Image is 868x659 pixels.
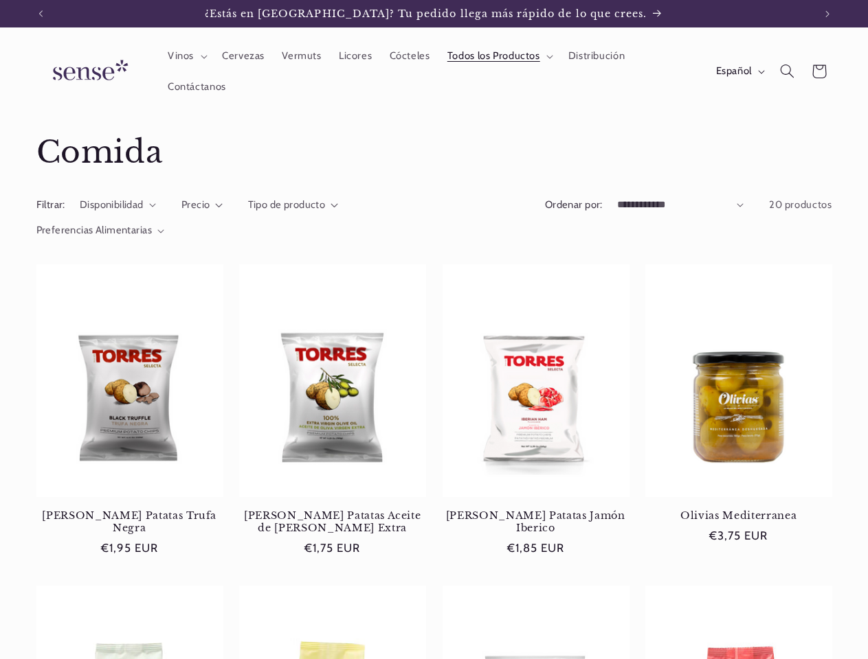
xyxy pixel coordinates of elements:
[447,49,540,62] span: Todos los Productos
[36,223,165,238] summary: Preferencias Alimentarias (0 seleccionado)
[339,49,372,62] span: Licores
[181,198,223,213] summary: Precio
[239,509,426,535] a: [PERSON_NAME] Patatas Aceite de [PERSON_NAME] Extra
[381,41,438,71] a: Cócteles
[181,198,210,211] span: Precio
[771,56,803,87] summary: Búsqueda
[159,71,234,102] a: Contáctanos
[31,47,145,97] a: Sense
[248,198,338,213] summary: Tipo de producto (0 seleccionado)
[443,509,630,535] a: [PERSON_NAME] Patatas Jamón Iberico
[168,80,226,93] span: Contáctanos
[213,41,273,71] a: Cervezas
[438,41,559,71] summary: Todos los Productos
[282,49,321,62] span: Vermuts
[568,49,625,62] span: Distribución
[390,49,430,62] span: Cócteles
[222,49,265,62] span: Cervezas
[205,8,647,20] span: ¿Estás en [GEOGRAPHIC_DATA]? Tu pedido llega más rápido de lo que crees.
[36,51,140,91] img: Sense
[274,41,331,71] a: Vermuts
[545,198,603,211] label: Ordenar por:
[36,224,153,236] span: Preferencias Alimentarias
[36,198,65,213] h2: Filtrar:
[168,49,194,62] span: Vinos
[80,198,144,211] span: Disponibilidad
[769,198,832,211] span: 20 productos
[248,198,326,211] span: Tipo de producto
[36,509,223,535] a: [PERSON_NAME] Patatas Trufa Negra
[559,41,634,71] a: Distribución
[159,41,213,71] summary: Vinos
[330,41,381,71] a: Licores
[707,58,771,85] button: Español
[80,198,156,213] summary: Disponibilidad (0 seleccionado)
[716,64,752,79] span: Español
[36,133,832,172] h1: Comida
[645,509,832,522] a: Olivias Mediterranea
